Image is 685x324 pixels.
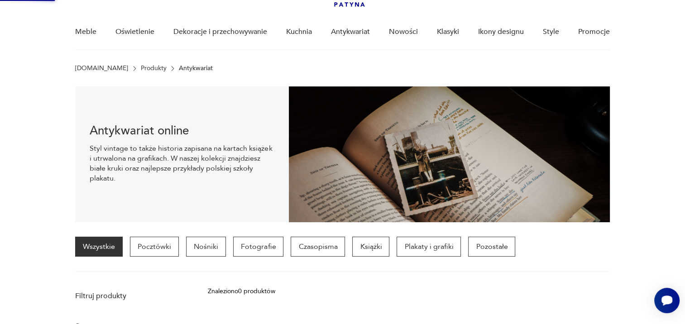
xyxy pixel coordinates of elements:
[286,14,312,49] a: Kuchnia
[389,14,418,49] a: Nowości
[289,86,609,222] img: c8a9187830f37f141118a59c8d49ce82.jpg
[179,65,213,72] p: Antykwariat
[352,237,389,257] a: Książki
[654,288,680,313] iframe: Smartsupp widget button
[75,65,128,72] a: [DOMAIN_NAME]
[478,14,524,49] a: Ikony designu
[468,237,515,257] a: Pozostałe
[233,237,283,257] a: Fotografie
[331,14,370,49] a: Antykwariat
[208,286,275,296] div: Znaleziono 0 produktów
[578,14,610,49] a: Promocje
[75,14,96,49] a: Meble
[291,237,345,257] a: Czasopisma
[90,143,274,183] p: Styl vintage to także historia zapisana na kartach książek i utrwalona na grafikach. W naszej kol...
[437,14,459,49] a: Klasyki
[90,125,274,136] h1: Antykwariat online
[141,65,167,72] a: Produkty
[397,237,461,257] a: Plakaty i grafiki
[75,291,186,301] p: Filtruj produkty
[186,237,226,257] a: Nośniki
[130,237,179,257] a: Pocztówki
[75,237,123,257] a: Wszystkie
[543,14,559,49] a: Style
[115,14,154,49] a: Oświetlenie
[173,14,267,49] a: Dekoracje i przechowywanie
